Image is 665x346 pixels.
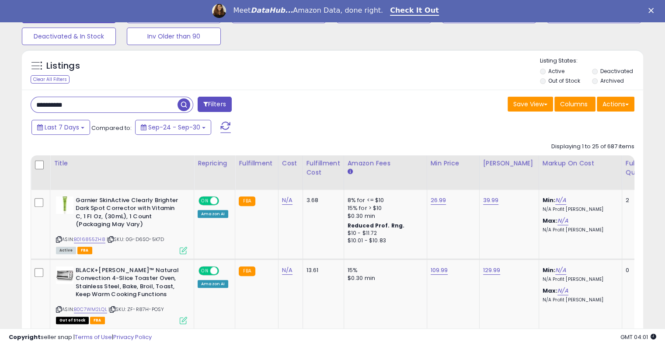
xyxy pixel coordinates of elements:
b: Reduced Prof. Rng. [348,222,405,229]
img: Profile image for Georgie [212,4,226,18]
span: OFF [218,267,232,274]
div: Clear All Filters [31,75,70,84]
div: 2 [626,196,653,204]
a: N/A [557,287,568,295]
div: Fulfillment Cost [306,159,340,177]
div: Min Price [431,159,476,168]
b: Max: [543,287,558,295]
a: Check It Out [390,6,439,16]
span: Last 7 Days [45,123,79,132]
button: Sep-24 - Sep-30 [135,120,211,135]
a: Terms of Use [75,333,112,341]
img: 31mu0QC2NAL._SL40_.jpg [56,196,73,214]
span: | SKU: ZF-R87H-POSY [108,306,164,313]
div: 3.68 [306,196,337,204]
button: Columns [554,97,595,112]
button: Actions [597,97,634,112]
p: N/A Profit [PERSON_NAME] [543,276,615,283]
div: Amazon AI [198,210,228,218]
div: ASIN: [56,196,187,253]
div: Cost [282,159,299,168]
label: Out of Stock [548,77,580,84]
button: Inv Older than 90 [127,28,221,45]
a: N/A [282,266,292,275]
th: The percentage added to the cost of goods (COGS) that forms the calculator for Min & Max prices. [539,155,622,190]
p: N/A Profit [PERSON_NAME] [543,297,615,303]
div: $0.30 min [348,212,420,220]
div: [PERSON_NAME] [483,159,535,168]
a: 129.99 [483,266,501,275]
div: Amazon AI [198,280,228,288]
img: 41q698ADFiL._SL40_.jpg [56,266,73,284]
strong: Copyright [9,333,41,341]
span: | SKU: 0G-D6SO-5K7D [107,236,164,243]
label: Deactivated [600,67,633,75]
span: Compared to: [91,124,132,132]
button: Deactivated & In Stock [22,28,116,45]
a: B0C7WM2LQL [74,306,107,313]
div: Meet Amazon Data, done right. [233,6,383,15]
div: 8% for <= $10 [348,196,420,204]
b: Min: [543,196,556,204]
label: Active [548,67,564,75]
a: Privacy Policy [113,333,152,341]
a: N/A [282,196,292,205]
div: Displaying 1 to 25 of 687 items [551,143,634,151]
span: FBA [77,247,92,254]
div: Title [54,159,190,168]
button: Filters [198,97,232,112]
div: seller snap | | [9,333,152,342]
a: 109.99 [431,266,448,275]
p: N/A Profit [PERSON_NAME] [543,227,615,233]
button: Last 7 Days [31,120,90,135]
a: N/A [555,196,566,205]
b: BLACK+[PERSON_NAME]™ Natural Convection 4-Slice Toaster Oven, Stainless Steel, Bake, Broil, Toast... [76,266,182,301]
div: Markup on Cost [543,159,618,168]
a: 39.99 [483,196,499,205]
div: 15% [348,266,420,274]
b: Max: [543,217,558,225]
p: N/A Profit [PERSON_NAME] [543,206,615,213]
small: FBA [239,266,255,276]
small: FBA [239,196,255,206]
span: ON [199,267,210,274]
div: Fulfillable Quantity [626,159,656,177]
p: Listing States: [540,57,643,65]
span: FBA [90,317,105,324]
i: DataHub... [251,6,293,14]
div: $10 - $11.72 [348,230,420,237]
div: Repricing [198,159,231,168]
a: B016855ZH8 [74,236,105,243]
a: N/A [555,266,566,275]
span: 2025-10-8 04:01 GMT [620,333,656,341]
b: Min: [543,266,556,274]
div: 15% for > $10 [348,204,420,212]
span: Sep-24 - Sep-30 [148,123,200,132]
div: 13.61 [306,266,337,274]
div: 0 [626,266,653,274]
label: Archived [600,77,623,84]
div: $0.30 min [348,274,420,282]
button: Save View [508,97,553,112]
b: Garnier SkinActive Clearly Brighter Dark Spot Corrector with Vitamin C, 1 Fl Oz, (30mL), 1 Count ... [76,196,182,231]
span: OFF [218,197,232,204]
div: Close [648,8,657,13]
div: Amazon Fees [348,159,423,168]
h5: Listings [46,60,80,72]
small: Amazon Fees. [348,168,353,176]
div: $10.01 - $10.83 [348,237,420,245]
span: Columns [560,100,588,108]
a: N/A [557,217,568,225]
span: All listings currently available for purchase on Amazon [56,247,76,254]
span: All listings that are currently out of stock and unavailable for purchase on Amazon [56,317,89,324]
span: ON [199,197,210,204]
a: 26.99 [431,196,446,205]
div: Fulfillment [239,159,274,168]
